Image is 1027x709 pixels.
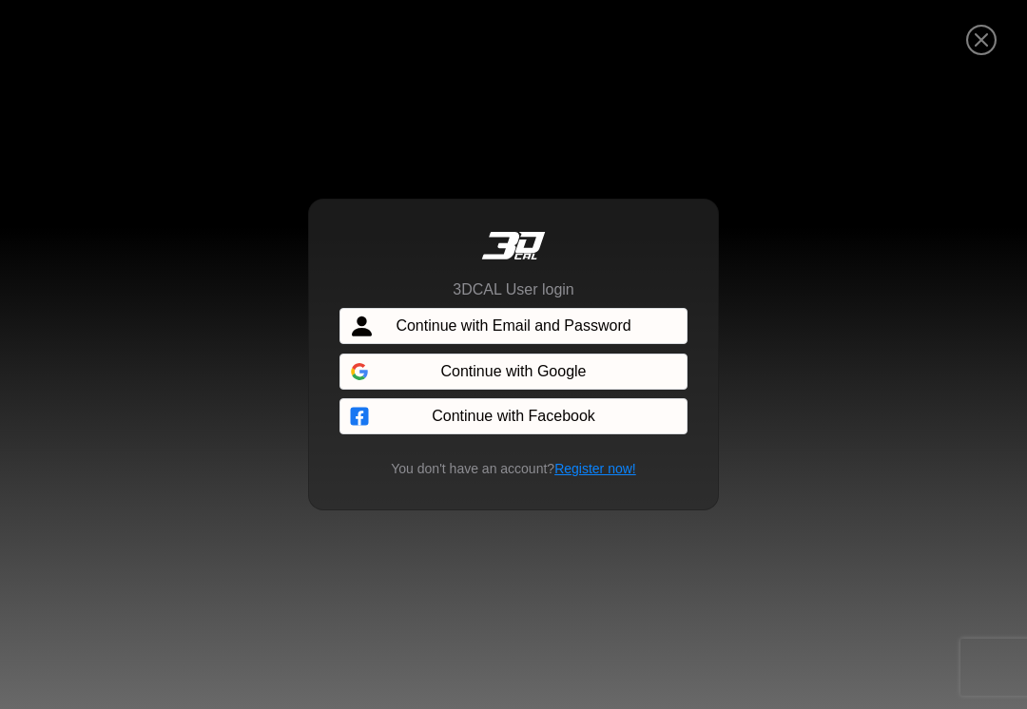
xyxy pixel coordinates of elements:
div: Sign in with Google. Opens in new tab [339,352,538,393]
span: Continue with Facebook [432,405,595,428]
span: Continue with Email and Password [396,315,630,337]
div: Chat with us now [127,100,348,125]
button: Continue with Facebook [339,398,688,434]
a: Register now! [554,461,636,476]
iframe: Sign in with Google Button [330,352,548,393]
button: Close [957,14,1007,67]
div: Articles [244,534,362,593]
div: Navigation go back [21,98,49,126]
textarea: Type your message and hit 'Enter' [10,468,362,534]
span: We're online! [110,210,262,391]
button: Continue with Email and Password [339,308,688,344]
small: You don't have an account? [379,459,647,479]
div: Minimize live chat window [312,10,358,55]
span: Conversation [10,567,127,581]
h6: 3DCAL User login [453,280,573,298]
div: FAQs [127,534,245,593]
